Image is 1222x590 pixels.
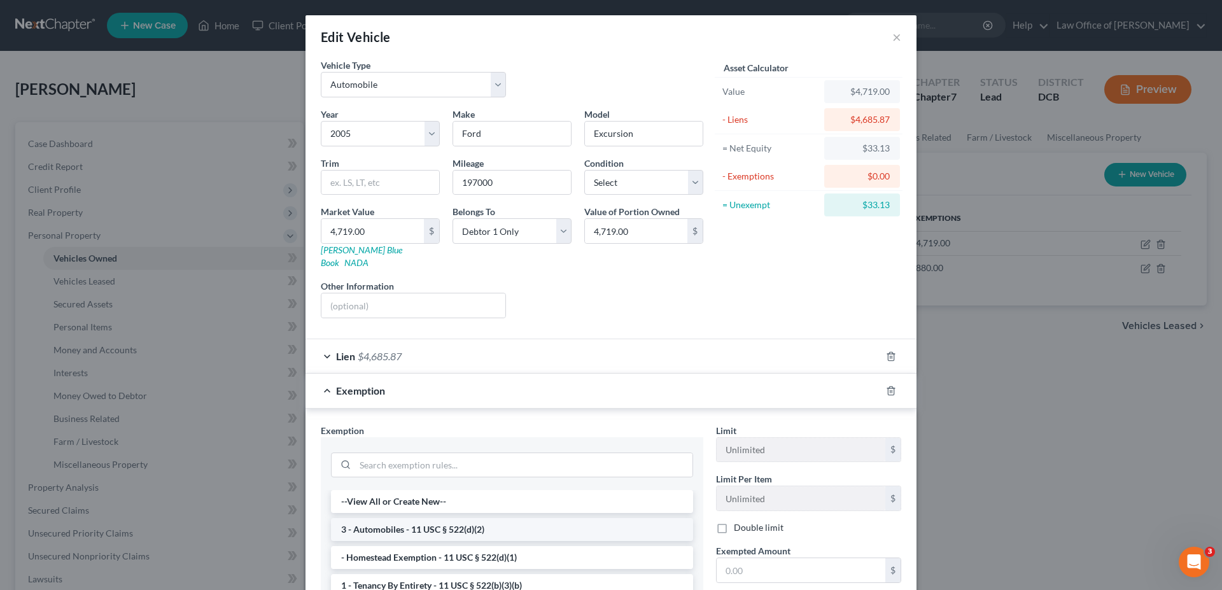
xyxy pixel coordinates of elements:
li: --View All or Create New-- [331,490,693,513]
span: Make [453,109,475,120]
input: (optional) [321,293,505,318]
div: = Unexempt [722,199,818,211]
div: $4,685.87 [834,113,890,126]
input: -- [717,438,885,462]
div: - Liens [722,113,818,126]
div: $ [885,486,901,510]
div: Edit Vehicle [321,28,391,46]
div: $ [885,558,901,582]
span: Exemption [336,384,385,397]
label: Market Value [321,205,374,218]
label: Model [584,108,610,121]
input: -- [453,171,571,195]
label: Other Information [321,279,394,293]
div: $0.00 [834,170,890,183]
label: Value of Portion Owned [584,205,680,218]
span: Limit [716,425,736,436]
label: Limit Per Item [716,472,772,486]
span: Exempted Amount [716,545,790,556]
span: $4,685.87 [358,350,402,362]
label: Trim [321,157,339,170]
span: Belongs To [453,206,495,217]
iframe: Intercom live chat [1179,547,1209,577]
div: Value [722,85,818,98]
label: Double limit [734,521,783,534]
div: $33.13 [834,199,890,211]
div: - Exemptions [722,170,818,183]
label: Asset Calculator [724,61,789,74]
input: 0.00 [717,558,885,582]
span: 3 [1205,547,1215,557]
button: × [892,29,901,45]
label: Year [321,108,339,121]
input: 0.00 [585,219,687,243]
div: $ [687,219,703,243]
span: Exemption [321,425,364,436]
input: ex. Altima [585,122,703,146]
a: NADA [344,257,369,268]
div: $33.13 [834,142,890,155]
div: $ [885,438,901,462]
a: [PERSON_NAME] Blue Book [321,244,402,268]
label: Condition [584,157,624,170]
li: - Homestead Exemption - 11 USC § 522(d)(1) [331,546,693,569]
input: ex. Nissan [453,122,571,146]
input: 0.00 [321,219,424,243]
label: Vehicle Type [321,59,370,72]
div: $4,719.00 [834,85,890,98]
label: Mileage [453,157,484,170]
input: -- [717,486,885,510]
input: ex. LS, LT, etc [321,171,439,195]
span: Lien [336,350,355,362]
div: $ [424,219,439,243]
input: Search exemption rules... [355,453,692,477]
li: 3 - Automobiles - 11 USC § 522(d)(2) [331,518,693,541]
div: = Net Equity [722,142,818,155]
